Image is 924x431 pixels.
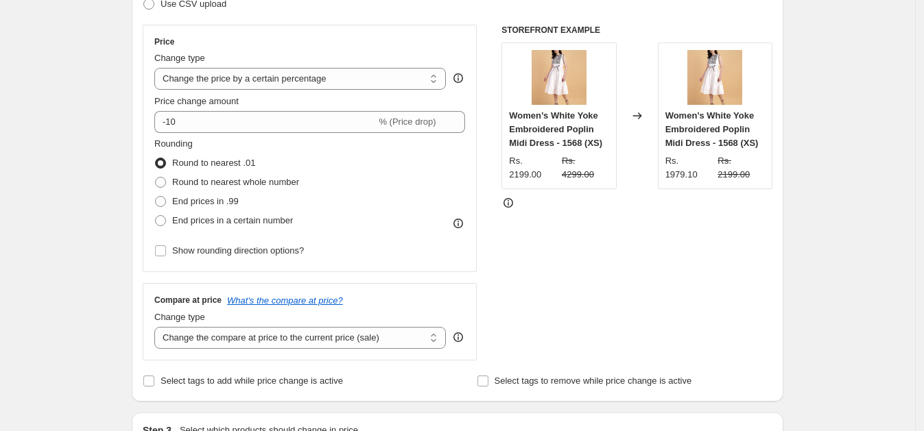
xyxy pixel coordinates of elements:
span: Women’s White Yoke Embroidered Poplin Midi Dress - 1568 (XS) [509,110,602,148]
span: Select tags to remove while price change is active [495,375,692,386]
span: Rounding [154,138,193,149]
span: Price change amount [154,96,239,106]
img: SI-1811202401_1_80x.jpg [687,50,742,105]
div: help [451,71,465,85]
h3: Price [154,36,174,47]
div: help [451,330,465,344]
strike: Rs. 2199.00 [718,154,765,182]
span: End prices in .99 [172,196,239,206]
span: Show rounding direction options? [172,245,304,256]
span: Change type [154,312,205,322]
input: -15 [154,111,376,133]
strike: Rs. 4299.00 [562,154,609,182]
h6: STOREFRONT EXAMPLE [501,25,772,36]
span: Round to nearest .01 [172,158,255,168]
span: Round to nearest whole number [172,177,299,187]
h3: Compare at price [154,295,222,306]
span: Women’s White Yoke Embroidered Poplin Midi Dress - 1568 (XS) [665,110,759,148]
button: What's the compare at price? [227,295,343,306]
div: Rs. 2199.00 [509,154,556,182]
span: Change type [154,53,205,63]
img: SI-1811202401_1_80x.jpg [532,50,587,105]
span: End prices in a certain number [172,215,293,225]
span: Select tags to add while price change is active [161,375,343,386]
span: % (Price drop) [379,116,436,127]
div: Rs. 1979.10 [665,154,713,182]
